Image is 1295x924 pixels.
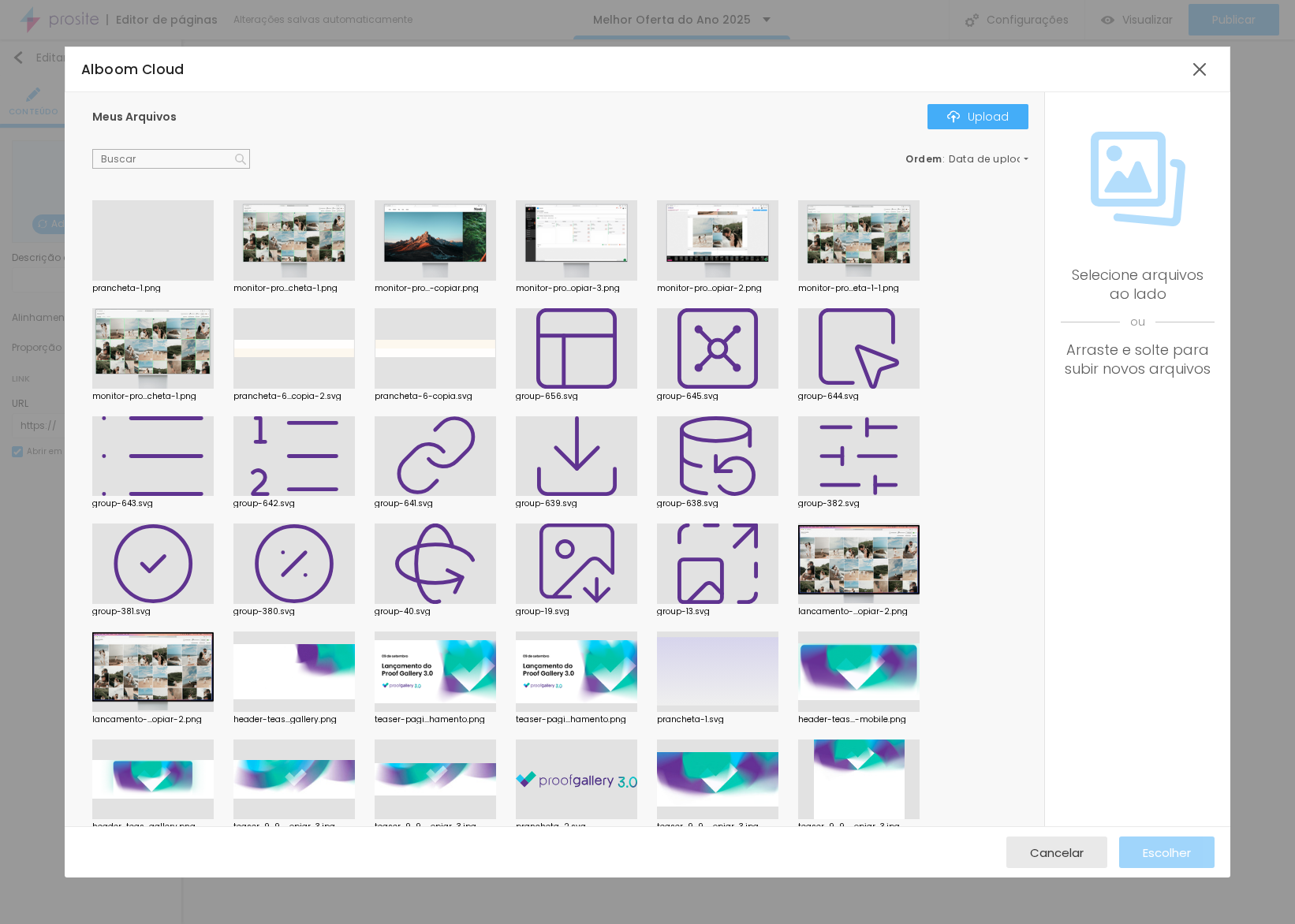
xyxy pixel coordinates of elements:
div: monitor-pro...opiar-3.png [516,285,637,292]
div: header-teas...gallery.png [233,716,355,724]
span: Cancelar [1030,846,1084,859]
span: Meus Arquivos [92,109,177,125]
div: monitor-pro...eta-1-1.png [798,285,920,292]
div: teaser-9-9-...opiar-3.jpg [798,823,920,831]
div: group-656.svg [516,393,637,401]
div: prancheta-1.png [92,285,214,292]
div: teaser-pagi...hamento.png [516,716,637,724]
span: Data de upload [949,155,1031,164]
img: Icone [947,110,960,123]
span: ou [1061,304,1215,341]
div: group-381.svg [92,608,214,616]
div: group-380.svg [233,608,355,616]
div: group-13.svg [657,608,778,616]
div: header-teas...-mobile.png [798,716,920,724]
img: Icone [235,154,246,165]
div: lancamento-...opiar-2.png [92,716,214,724]
span: Escolher [1143,846,1191,859]
div: teaser-9-9-...opiar-3.jpg [375,823,496,831]
div: prancheta-2.svg [516,823,637,831]
div: group-639.svg [516,500,637,508]
div: lancamento-...opiar-2.png [798,608,920,616]
div: group-644.svg [798,393,920,401]
div: group-645.svg [657,393,778,401]
div: group-40.svg [375,608,496,616]
button: Escolher [1119,836,1215,868]
button: IconeUpload [927,104,1028,129]
div: monitor-pro...cheta-1.png [92,393,214,401]
div: group-642.svg [233,500,355,508]
div: group-638.svg [657,500,778,508]
span: Ordem [905,152,942,166]
img: Icone [1091,132,1185,226]
div: group-643.svg [92,500,214,508]
div: monitor-pro...opiar-2.png [657,285,778,292]
div: prancheta-6...copia-2.svg [233,393,355,401]
input: Buscar [92,149,250,170]
div: monitor-pro...-copiar.png [375,285,496,292]
div: prancheta-1.svg [657,716,778,724]
div: monitor-pro...cheta-1.png [233,285,355,292]
div: prancheta-6-copia.svg [375,393,496,401]
div: Upload [947,110,1009,123]
div: teaser-pagi...hamento.png [375,716,496,724]
div: : [905,155,1028,164]
div: header-teas...gallery.png [92,823,214,831]
div: group-382.svg [798,500,920,508]
div: group-641.svg [375,500,496,508]
div: Selecione arquivos ao lado Arraste e solte para subir novos arquivos [1061,266,1215,378]
button: Cancelar [1006,836,1107,868]
div: teaser-9-9-...opiar-3.jpg [657,823,778,831]
span: Alboom Cloud [81,60,185,79]
div: teaser-9-9-...opiar-3.jpg [233,823,355,831]
div: group-19.svg [516,608,637,616]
